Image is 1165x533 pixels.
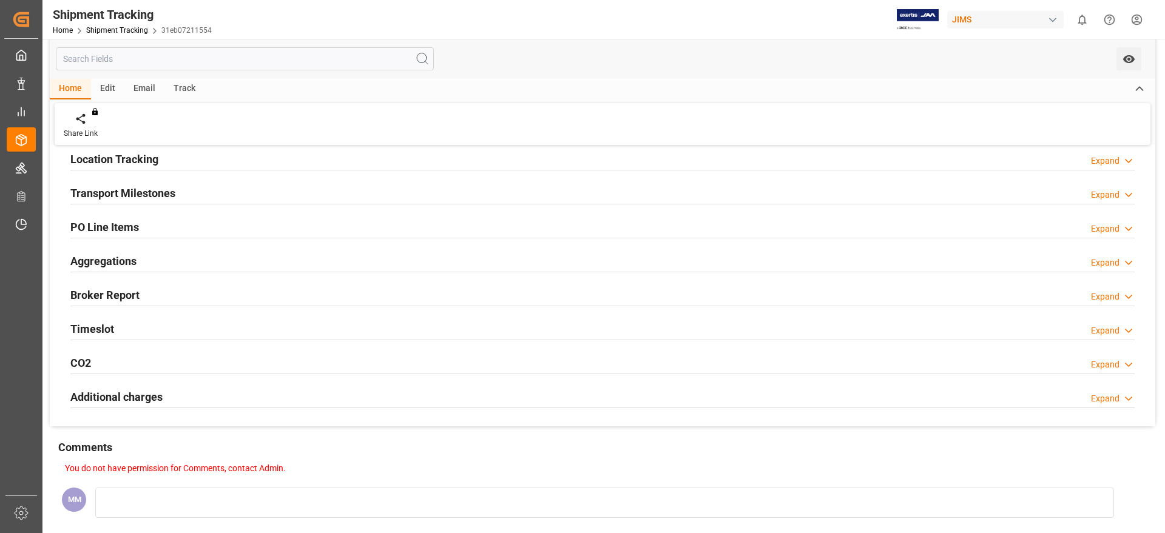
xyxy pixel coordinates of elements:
div: JIMS [947,11,1064,28]
div: Email [124,79,164,99]
h2: Location Tracking [70,151,158,167]
a: Home [53,26,73,35]
div: Edit [91,79,124,99]
h2: Broker Report [70,287,140,303]
h2: Additional charges [70,389,163,405]
h2: CO2 [70,355,91,371]
div: Expand [1091,189,1119,201]
div: Expand [1091,290,1119,303]
div: Expand [1091,256,1119,269]
p: You do not have permission for Comments, contact Admin. [65,462,1137,475]
div: Expand [1091,392,1119,405]
h2: Timeslot [70,321,114,337]
div: Expand [1091,223,1119,235]
div: Home [50,79,91,99]
button: Help Center [1096,6,1123,33]
div: Expand [1091,358,1119,371]
div: Shipment Tracking [53,5,212,24]
h2: PO Line Items [70,219,139,235]
button: JIMS [947,8,1069,31]
h2: Aggregations [70,253,137,269]
input: Search Fields [56,47,434,70]
div: Expand [1091,155,1119,167]
button: show 0 new notifications [1069,6,1096,33]
h2: Comments [58,439,112,455]
h2: Transport Milestones [70,185,175,201]
div: Track [164,79,204,99]
img: Exertis%20JAM%20-%20Email%20Logo.jpg_1722504956.jpg [897,9,939,30]
button: open menu [1116,47,1141,70]
a: Shipment Tracking [86,26,148,35]
div: Expand [1091,324,1119,337]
